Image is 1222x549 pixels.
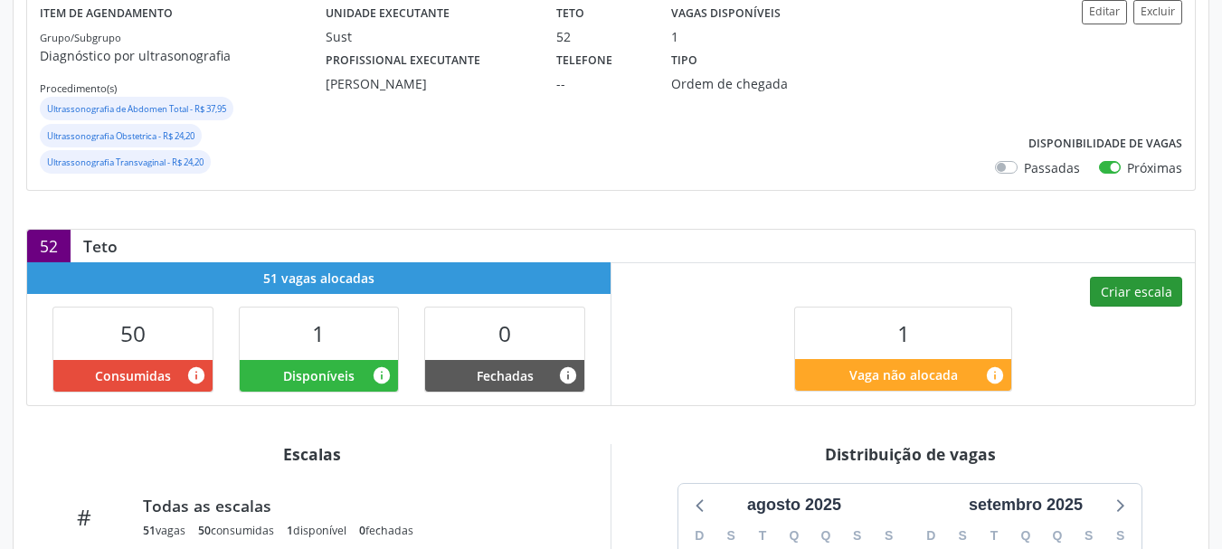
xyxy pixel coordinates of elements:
[849,365,958,384] span: Vaga não alocada
[556,27,646,46] div: 52
[556,74,646,93] div: --
[71,236,130,256] div: Teto
[372,365,392,385] i: Vagas alocadas e sem marcações associadas
[326,46,480,74] label: Profissional executante
[143,496,573,516] div: Todas as escalas
[556,46,612,74] label: Telefone
[143,523,185,538] div: vagas
[95,366,171,385] span: Consumidas
[740,493,848,517] div: agosto 2025
[283,366,355,385] span: Disponíveis
[1028,130,1182,158] label: Disponibilidade de vagas
[198,523,211,538] span: 50
[27,230,71,262] div: 52
[326,27,531,46] div: Sust
[897,318,910,348] span: 1
[47,156,204,168] small: Ultrassonografia Transvaginal - R$ 24,20
[671,74,819,93] div: Ordem de chegada
[198,523,274,538] div: consumidas
[40,81,117,95] small: Procedimento(s)
[359,523,365,538] span: 0
[47,130,194,142] small: Ultrassonografia Obstetrica - R$ 24,20
[120,318,146,348] span: 50
[359,523,413,538] div: fechadas
[498,318,511,348] span: 0
[558,365,578,385] i: Vagas alocadas e sem marcações associadas que tiveram sua disponibilidade fechada
[312,318,325,348] span: 1
[26,444,598,464] div: Escalas
[287,523,293,538] span: 1
[624,444,1196,464] div: Distribuição de vagas
[27,262,611,294] div: 51 vagas alocadas
[1024,158,1080,177] label: Passadas
[287,523,346,538] div: disponível
[1090,277,1182,308] button: Criar escala
[477,366,534,385] span: Fechadas
[40,31,121,44] small: Grupo/Subgrupo
[1127,158,1182,177] label: Próximas
[326,74,531,93] div: [PERSON_NAME]
[39,504,130,530] div: #
[961,493,1090,517] div: setembro 2025
[186,365,206,385] i: Vagas alocadas que possuem marcações associadas
[671,27,678,46] div: 1
[985,365,1005,385] i: Quantidade de vagas restantes do teto de vagas
[143,523,156,538] span: 51
[40,46,326,65] p: Diagnóstico por ultrasonografia
[671,46,697,74] label: Tipo
[47,103,226,115] small: Ultrassonografia de Abdomen Total - R$ 37,95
